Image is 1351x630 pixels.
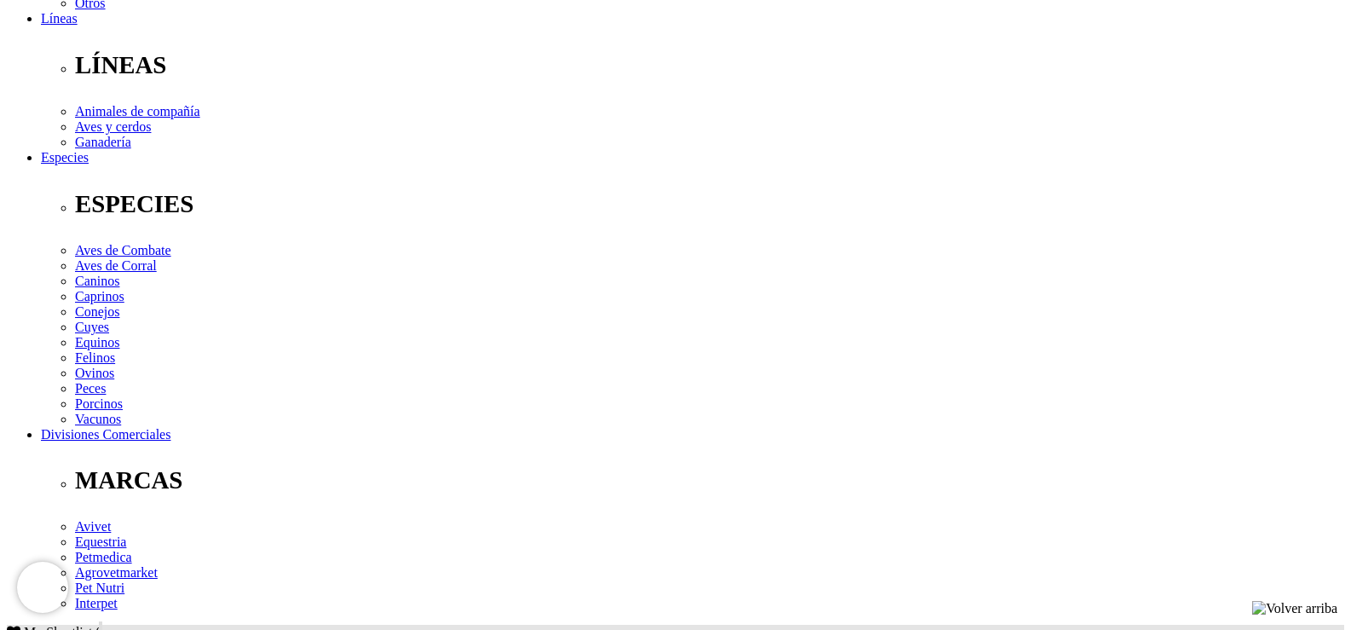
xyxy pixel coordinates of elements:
[75,274,119,288] a: Caninos
[17,562,68,613] iframe: Brevo live chat
[75,581,124,595] a: Pet Nutri
[75,366,114,380] a: Ovinos
[75,550,132,564] a: Petmedica
[75,335,119,350] a: Equinos
[75,350,115,365] a: Felinos
[75,104,200,118] a: Animales de compañía
[75,289,124,303] a: Caprinos
[75,51,1344,79] p: LÍNEAS
[75,258,157,273] a: Aves de Corral
[75,396,123,411] a: Porcinos
[75,320,109,334] a: Cuyes
[75,190,1344,218] p: ESPECIES
[75,596,118,610] a: Interpet
[75,412,121,426] a: Vacunos
[41,150,89,165] a: Especies
[75,466,1344,494] p: MARCAS
[75,304,119,319] a: Conejos
[75,535,126,549] a: Equestria
[75,381,106,396] a: Peces
[41,11,78,26] a: Líneas
[75,243,171,257] a: Aves de Combate
[1252,601,1337,616] img: Volver arriba
[75,135,131,149] a: Ganadería
[75,565,158,580] a: Agrovetmarket
[41,427,170,442] a: Divisiones Comerciales
[75,519,111,534] a: Avivet
[75,119,151,134] a: Aves y cerdos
